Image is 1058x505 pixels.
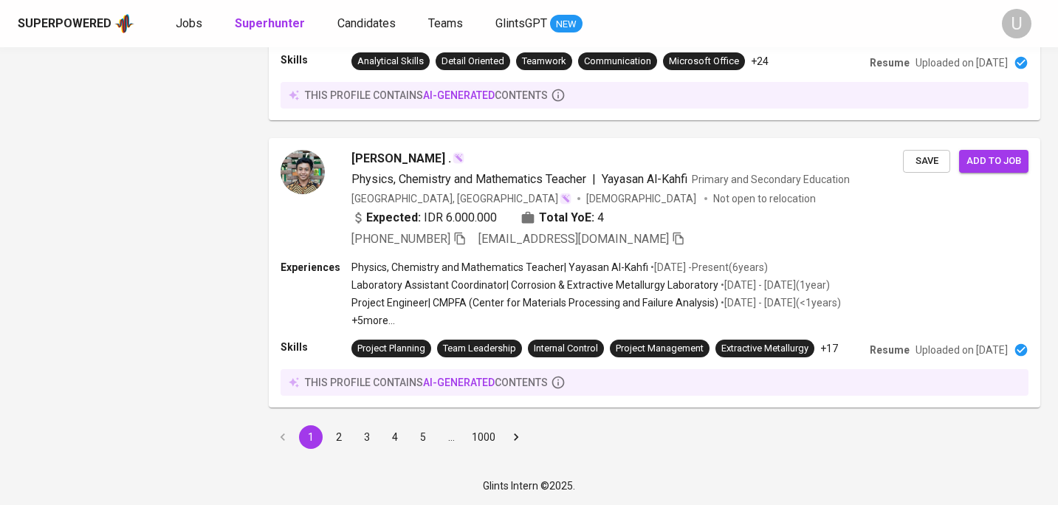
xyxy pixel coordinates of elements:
span: [DEMOGRAPHIC_DATA] [586,191,698,206]
b: Superhunter [235,16,305,30]
p: • [DATE] - [DATE] ( 1 year ) [718,278,830,292]
span: [PHONE_NUMBER] [351,232,450,246]
a: Jobs [176,15,205,33]
p: Uploaded on [DATE] [916,343,1008,357]
img: a8837485502ff028052737a9c8dd1b26.jpg [281,150,325,194]
span: AI-generated [423,89,495,101]
img: magic_wand.svg [560,193,571,205]
button: Go to page 5 [411,425,435,449]
span: Candidates [337,16,396,30]
a: Candidates [337,15,399,33]
p: Uploaded on [DATE] [916,55,1008,70]
p: • [DATE] - Present ( 6 years ) [648,260,768,275]
div: IDR 6.000.000 [351,209,497,227]
div: Internal Control [534,342,598,356]
span: Jobs [176,16,202,30]
div: U [1002,9,1031,38]
span: 4 [597,209,604,227]
span: Save [910,153,943,170]
span: Add to job [966,153,1021,170]
div: Teamwork [522,55,566,69]
span: NEW [550,17,583,32]
p: Skills [281,52,351,67]
div: Project Planning [357,342,425,356]
a: Superhunter [235,15,308,33]
span: [EMAIL_ADDRESS][DOMAIN_NAME] [478,232,669,246]
span: Teams [428,16,463,30]
button: Go to page 4 [383,425,407,449]
button: Save [903,150,950,173]
div: Analytical Skills [357,55,424,69]
a: Superpoweredapp logo [18,13,134,35]
p: Resume [870,55,910,70]
span: [PERSON_NAME] . [351,150,451,168]
b: Expected: [366,209,421,227]
span: Primary and Secondary Education [692,174,850,185]
p: Resume [870,343,910,357]
a: Teams [428,15,466,33]
button: Go to next page [504,425,528,449]
div: Project Management [616,342,704,356]
p: Project Engineer | CMPFA (Center for Materials Processing and Failure Analysis) [351,295,718,310]
a: GlintsGPT NEW [495,15,583,33]
button: page 1 [299,425,323,449]
div: Detail Oriented [442,55,504,69]
button: Go to page 2 [327,425,351,449]
img: app logo [114,13,134,35]
span: GlintsGPT [495,16,547,30]
img: magic_wand.svg [453,152,464,164]
button: Go to page 3 [355,425,379,449]
span: Physics, Chemistry and Mathematics Teacher [351,172,586,186]
div: Microsoft Office [669,55,739,69]
button: Go to page 1000 [467,425,500,449]
p: Laboratory Assistant Coordinator | Corrosion & Extractive Metallurgy Laboratory [351,278,718,292]
p: this profile contains contents [305,88,548,103]
a: [PERSON_NAME] .Physics, Chemistry and Mathematics Teacher|Yayasan Al-KahfiPrimary and Secondary E... [269,138,1040,408]
span: | [592,171,596,188]
div: Extractive Metallurgy [721,342,808,356]
b: Total YoE: [539,209,594,227]
div: Team Leadership [443,342,516,356]
p: • [DATE] - [DATE] ( <1 years ) [718,295,841,310]
div: … [439,430,463,444]
div: Communication [584,55,651,69]
div: [GEOGRAPHIC_DATA], [GEOGRAPHIC_DATA] [351,191,571,206]
p: Not open to relocation [713,191,816,206]
p: +24 [751,54,769,69]
nav: pagination navigation [269,425,530,449]
span: AI-generated [423,377,495,388]
button: Add to job [959,150,1028,173]
p: Physics, Chemistry and Mathematics Teacher | Yayasan Al-Kahfi [351,260,648,275]
p: Skills [281,340,351,354]
div: Superpowered [18,16,111,32]
p: +17 [820,341,838,356]
p: +5 more ... [351,313,841,328]
p: this profile contains contents [305,375,548,390]
span: Yayasan Al-Kahfi [602,172,687,186]
p: Experiences [281,260,351,275]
